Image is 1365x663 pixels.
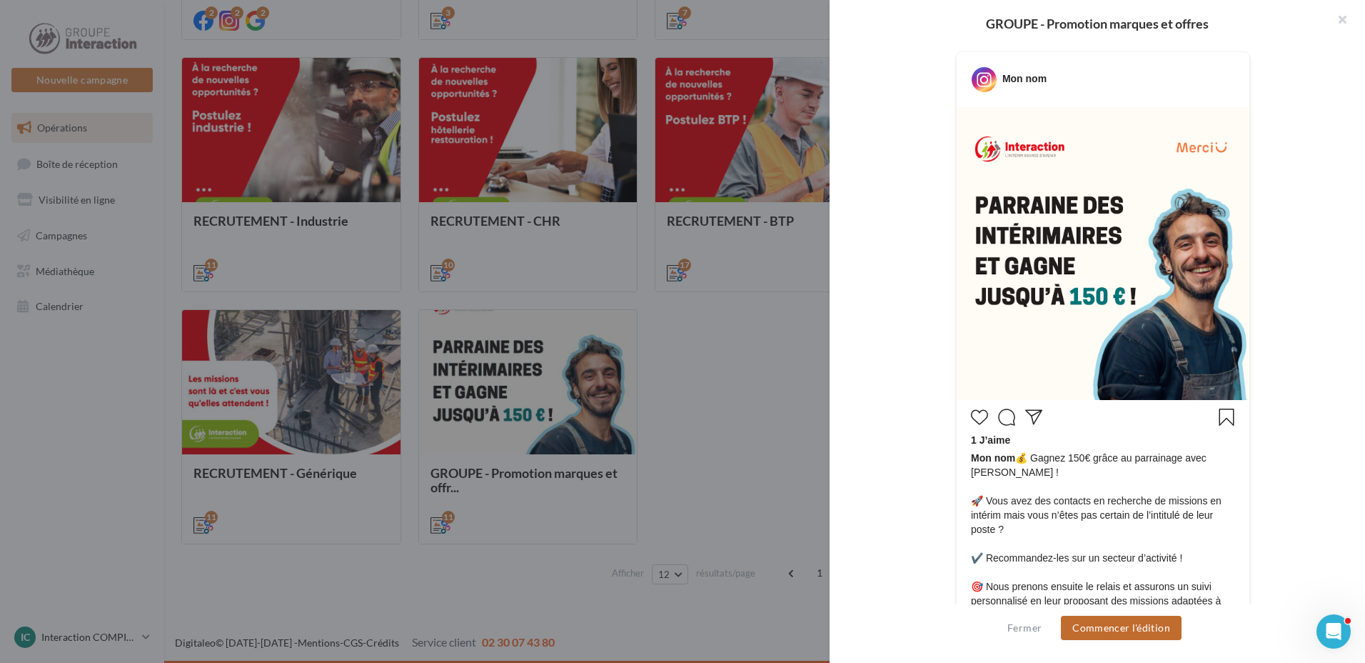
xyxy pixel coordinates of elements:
[998,409,1015,426] svg: Commenter
[1061,616,1182,640] button: Commencer l'édition
[1002,619,1047,637] button: Fermer
[1025,409,1042,426] svg: Partager la publication
[971,452,1015,464] span: Mon nom
[852,17,1342,30] div: GROUPE - Promotion marques et offres
[1316,614,1351,649] iframe: Intercom live chat
[971,409,988,426] svg: J’aime
[971,433,1235,451] div: 1 J’aime
[1218,409,1235,426] svg: Enregistrer
[1002,71,1047,86] div: Mon nom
